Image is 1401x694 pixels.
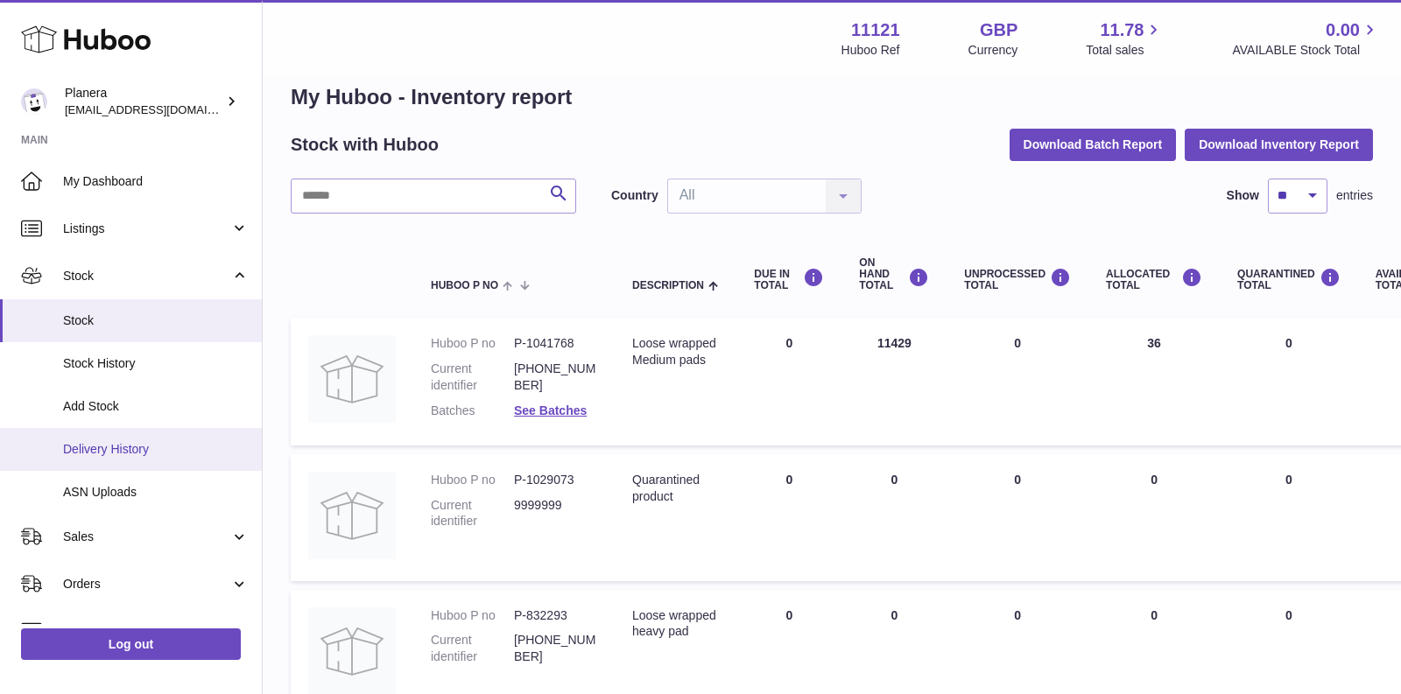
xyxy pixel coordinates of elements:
[841,318,947,445] td: 11429
[291,83,1373,111] h1: My Huboo - Inventory report
[514,472,597,488] dd: P-1029073
[65,85,222,118] div: Planera
[841,42,900,59] div: Huboo Ref
[632,607,719,641] div: Loose wrapped heavy pad
[1086,18,1164,59] a: 11.78 Total sales
[611,187,658,204] label: Country
[632,472,719,505] div: Quarantined product
[1232,42,1380,59] span: AVAILABLE Stock Total
[1100,18,1144,42] span: 11.78
[21,628,241,660] a: Log out
[63,312,249,329] span: Stock
[947,454,1088,581] td: 0
[1326,18,1360,42] span: 0.00
[63,268,230,284] span: Stock
[514,632,597,665] dd: [PHONE_NUMBER]
[63,173,249,190] span: My Dashboard
[1106,268,1202,291] div: ALLOCATED Total
[841,454,947,581] td: 0
[1185,129,1373,160] button: Download Inventory Report
[1086,42,1164,59] span: Total sales
[1336,187,1373,204] span: entries
[1285,473,1292,487] span: 0
[1285,608,1292,622] span: 0
[947,318,1088,445] td: 0
[736,318,841,445] td: 0
[431,361,514,394] dt: Current identifier
[632,335,719,368] div: Loose wrapped Medium pads
[63,529,230,545] span: Sales
[632,280,704,291] span: Description
[514,361,597,394] dd: [PHONE_NUMBER]
[1010,129,1177,160] button: Download Batch Report
[431,497,514,530] dt: Current identifier
[851,18,900,42] strong: 11121
[21,88,47,115] img: saiyani@planera.care
[968,42,1018,59] div: Currency
[964,268,1071,291] div: UNPROCESSED Total
[980,18,1017,42] strong: GBP
[1285,336,1292,350] span: 0
[431,607,514,624] dt: Huboo P no
[63,355,249,372] span: Stock History
[1237,268,1341,291] div: QUARANTINED Total
[514,607,597,624] dd: P-832293
[514,335,597,352] dd: P-1041768
[514,497,597,530] dd: 9999999
[63,398,249,415] span: Add Stock
[65,102,257,116] span: [EMAIL_ADDRESS][DOMAIN_NAME]
[431,280,498,291] span: Huboo P no
[431,632,514,665] dt: Current identifier
[431,403,514,419] dt: Batches
[308,472,396,559] img: product image
[291,133,439,157] h2: Stock with Huboo
[63,576,230,592] span: Orders
[514,403,587,417] a: See Batches
[63,484,249,501] span: ASN Uploads
[63,221,230,237] span: Listings
[754,268,824,291] div: DUE IN TOTAL
[308,335,396,423] img: product image
[1088,318,1220,445] td: 36
[736,454,841,581] td: 0
[431,335,514,352] dt: Huboo P no
[1088,454,1220,581] td: 0
[1227,187,1259,204] label: Show
[63,623,249,640] span: Usage
[1232,18,1380,59] a: 0.00 AVAILABLE Stock Total
[431,472,514,488] dt: Huboo P no
[859,257,929,292] div: ON HAND Total
[63,441,249,458] span: Delivery History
